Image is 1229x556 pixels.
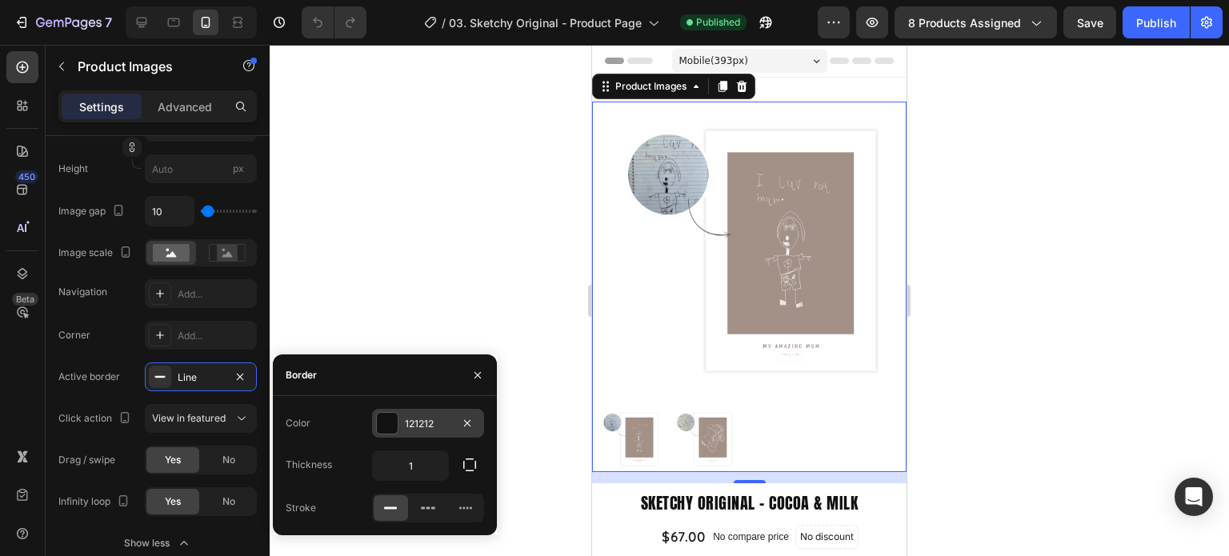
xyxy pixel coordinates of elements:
[145,404,257,433] button: View in featured
[442,14,446,31] span: /
[286,501,316,515] div: Stroke
[222,453,235,467] span: No
[152,412,226,424] span: View in featured
[12,293,38,306] div: Beta
[58,491,133,513] div: Infinity loop
[1077,16,1103,30] span: Save
[58,162,88,176] label: Height
[696,15,740,30] span: Published
[105,13,112,32] p: 7
[58,370,120,384] div: Active border
[222,494,235,509] span: No
[165,494,181,509] span: Yes
[1063,6,1116,38] button: Save
[1123,6,1190,38] button: Publish
[373,451,448,480] input: Auto
[178,287,253,302] div: Add...
[178,370,224,385] div: Line
[286,416,310,430] div: Color
[592,45,907,556] iframe: Design area
[58,242,135,264] div: Image scale
[233,162,244,174] span: px
[1175,478,1213,516] div: Open Intercom Messenger
[895,6,1057,38] button: 8 products assigned
[286,458,332,472] div: Thickness
[58,285,107,299] div: Navigation
[908,14,1021,31] span: 8 products assigned
[124,535,192,551] div: Show less
[158,98,212,115] p: Advanced
[178,329,253,343] div: Add...
[146,197,194,226] input: Auto
[405,417,451,431] div: 121212
[58,453,115,467] div: Drag / swipe
[145,154,257,183] input: px
[79,98,124,115] p: Settings
[58,408,134,430] div: Click action
[1136,14,1176,31] div: Publish
[449,14,642,31] span: 03. Sketchy Original - Product Page
[165,453,181,467] span: Yes
[58,328,90,342] div: Corner
[302,6,366,38] div: Undo/Redo
[78,57,214,76] p: Product Images
[286,368,317,382] div: Border
[58,201,128,222] div: Image gap
[15,170,38,183] div: 450
[6,6,119,38] button: 7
